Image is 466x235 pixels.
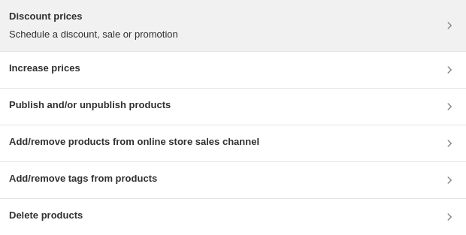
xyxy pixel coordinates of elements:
[9,171,157,186] h3: Add/remove tags from products
[9,9,178,24] h3: Discount prices
[9,27,178,42] p: Schedule a discount, sale or promotion
[9,134,259,149] h3: Add/remove products from online store sales channel
[9,98,171,113] h3: Publish and/or unpublish products
[9,61,80,76] h3: Increase prices
[9,208,83,223] h3: Delete products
